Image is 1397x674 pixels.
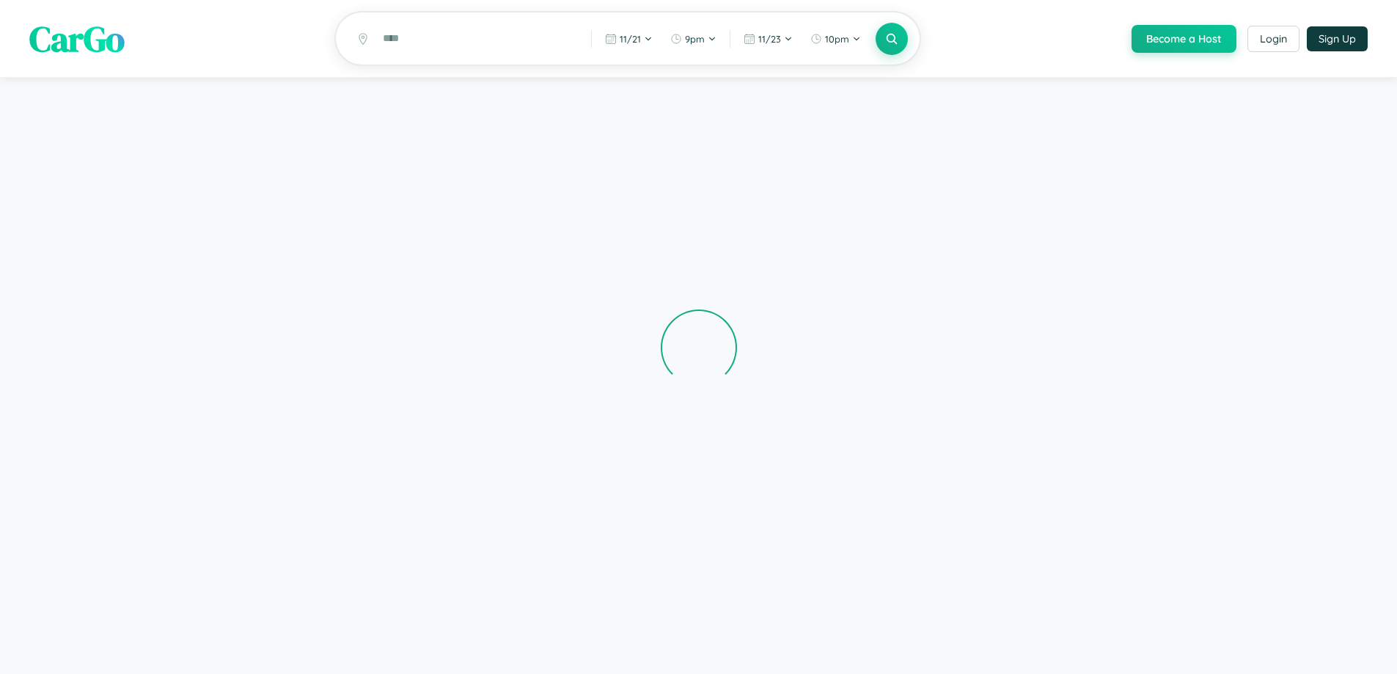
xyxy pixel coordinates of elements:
[29,15,125,63] span: CarGo
[1132,25,1236,53] button: Become a Host
[736,27,800,51] button: 11/23
[598,27,660,51] button: 11/21
[663,27,724,51] button: 9pm
[620,33,641,45] span: 11 / 21
[803,27,868,51] button: 10pm
[1247,26,1299,52] button: Login
[758,33,781,45] span: 11 / 23
[685,33,705,45] span: 9pm
[825,33,849,45] span: 10pm
[1307,26,1368,51] button: Sign Up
